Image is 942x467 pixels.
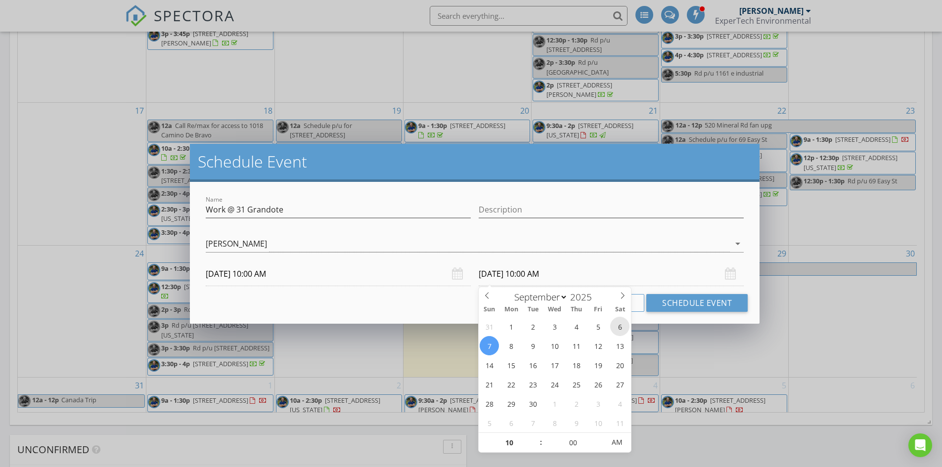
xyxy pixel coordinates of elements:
[523,375,542,394] span: September 23, 2025
[908,433,932,457] div: Open Intercom Messenger
[588,394,608,413] span: October 3, 2025
[480,394,499,413] span: September 28, 2025
[501,413,521,432] span: October 6, 2025
[588,375,608,394] span: September 26, 2025
[545,355,564,375] span: September 17, 2025
[522,306,544,313] span: Tue
[567,375,586,394] span: September 25, 2025
[198,152,752,171] h2: Schedule Event
[610,336,629,355] span: September 13, 2025
[539,432,542,452] span: :
[545,394,564,413] span: October 1, 2025
[567,394,586,413] span: October 2, 2025
[567,355,586,375] span: September 18, 2025
[610,413,629,432] span: October 11, 2025
[480,317,499,336] span: August 31, 2025
[610,375,629,394] span: September 27, 2025
[568,291,600,303] input: Year
[523,394,542,413] span: September 30, 2025
[206,239,267,248] div: [PERSON_NAME]
[501,336,521,355] span: September 8, 2025
[480,355,499,375] span: September 14, 2025
[732,238,744,250] i: arrow_drop_down
[480,336,499,355] span: September 7, 2025
[545,413,564,432] span: October 8, 2025
[588,317,608,336] span: September 5, 2025
[523,317,542,336] span: September 2, 2025
[523,355,542,375] span: September 16, 2025
[588,336,608,355] span: September 12, 2025
[588,355,608,375] span: September 19, 2025
[566,306,587,313] span: Thu
[206,262,471,286] input: Select date
[609,306,631,313] span: Sat
[501,375,521,394] span: September 22, 2025
[523,413,542,432] span: October 7, 2025
[500,306,522,313] span: Mon
[501,355,521,375] span: September 15, 2025
[544,306,566,313] span: Wed
[610,317,629,336] span: September 6, 2025
[567,336,586,355] span: September 11, 2025
[587,306,609,313] span: Fri
[523,336,542,355] span: September 9, 2025
[610,394,629,413] span: October 4, 2025
[545,336,564,355] span: September 10, 2025
[480,375,499,394] span: September 21, 2025
[501,394,521,413] span: September 29, 2025
[480,413,499,432] span: October 5, 2025
[545,375,564,394] span: September 24, 2025
[610,355,629,375] span: September 20, 2025
[588,413,608,432] span: October 10, 2025
[567,413,586,432] span: October 9, 2025
[479,306,500,313] span: Sun
[479,262,744,286] input: Select date
[603,432,630,452] span: Click to toggle
[567,317,586,336] span: September 4, 2025
[501,317,521,336] span: September 1, 2025
[545,317,564,336] span: September 3, 2025
[646,294,748,312] button: Schedule Event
